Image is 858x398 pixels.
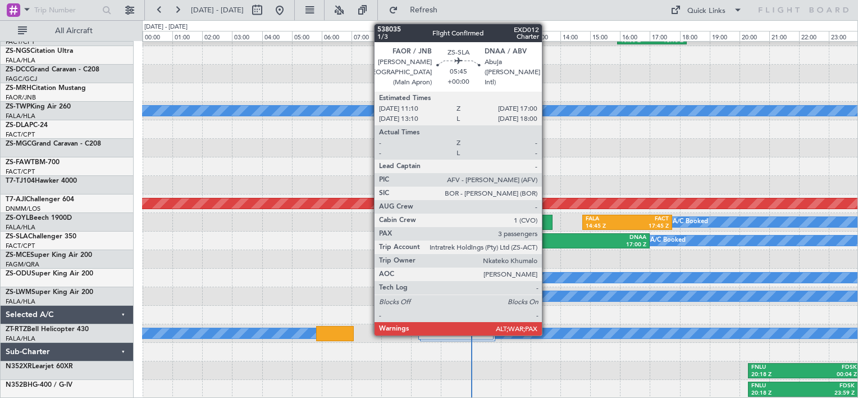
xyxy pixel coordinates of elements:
[478,234,562,242] div: FAOR
[6,178,77,184] a: T7-TJ104Hawker 4000
[627,215,669,223] div: FACT
[687,6,725,17] div: Quick Links
[6,252,30,259] span: ZS-MCE
[560,31,590,41] div: 14:00
[650,31,679,41] div: 17:00
[441,31,471,41] div: 10:00
[12,22,122,40] button: All Aircraft
[803,382,855,390] div: FDSK
[6,334,35,343] a: FALA/HLA
[6,112,35,120] a: FALA/HLA
[6,103,30,110] span: ZS-TWP
[6,215,29,221] span: ZS-OYL
[6,122,48,129] a: ZS-DLAPC-24
[34,2,99,19] input: Trip Number
[6,159,60,166] a: ZS-FAWTBM-700
[481,331,487,335] img: arrow-gray.svg
[409,269,444,286] div: A/C Booked
[454,288,489,305] div: A/C Booked
[804,364,857,372] div: FDSK
[6,223,35,232] a: FALA/HLA
[191,5,244,15] span: [DATE] - [DATE]
[292,31,322,41] div: 05:00
[6,85,31,92] span: ZS-MRH
[425,328,481,338] label: 2 Flight Legs
[501,31,531,41] div: 12:00
[411,31,441,41] div: 09:00
[6,38,35,46] a: FACT/CPT
[6,66,99,73] a: ZS-DCCGrand Caravan - C208
[29,27,118,35] span: All Aircraft
[6,66,30,73] span: ZS-DCC
[6,289,93,296] a: ZS-LWMSuper King Air 200
[751,364,804,372] div: FNLU
[202,31,232,41] div: 02:00
[232,31,262,41] div: 03:00
[381,31,411,41] div: 08:00
[665,1,748,19] button: Quick Links
[6,122,29,129] span: ZS-DLA
[563,241,646,249] div: 17:00 Z
[6,233,28,240] span: ZS-SLA
[650,232,686,249] div: A/C Booked
[6,196,74,203] a: T7-AJIChallenger 604
[6,289,31,296] span: ZS-LWM
[6,168,35,176] a: FACT/CPT
[6,196,26,203] span: T7-AJI
[6,85,86,92] a: ZS-MRHCitation Mustang
[496,325,531,342] div: A/C Booked
[6,326,89,333] a: ZT-RTZBell Helicopter 430
[6,252,92,259] a: ZS-MCESuper King Air 200
[6,48,30,55] span: ZS-NGS
[6,270,93,277] a: ZS-ODUSuper King Air 200
[6,233,76,240] a: ZS-SLAChallenger 350
[384,1,451,19] button: Refresh
[6,130,35,139] a: FACT/CPT
[6,270,31,277] span: ZS-ODU
[590,31,620,41] div: 15:00
[680,31,710,41] div: 18:00
[6,205,40,213] a: DNMM/LOS
[322,31,352,41] div: 06:00
[352,31,381,41] div: 07:00
[6,141,101,147] a: ZS-MGCGrand Caravan - C208
[751,390,803,397] div: 20:18 Z
[6,297,35,306] a: FALA/HLA
[769,31,799,41] div: 21:00
[6,48,73,55] a: ZS-NGSCitation Ultra
[586,215,627,223] div: FALA
[799,31,829,41] div: 22:00
[627,223,669,230] div: 17:45 Z
[6,242,35,250] a: FACT/CPT
[803,390,855,397] div: 23:59 Z
[804,371,857,379] div: 00:04 Z
[6,178,35,184] span: T7-TJ104
[6,75,37,83] a: FAGC/GCJ
[6,260,39,269] a: FAGM/QRA
[6,93,36,102] a: FAOR/JNB
[751,371,804,379] div: 20:18 Z
[6,382,33,388] span: N352BH
[6,363,32,370] span: N352XR
[262,31,292,41] div: 04:00
[478,241,562,249] div: 11:10 Z
[6,103,71,110] a: ZS-TWPKing Air 260
[586,223,627,230] div: 14:45 Z
[563,234,646,242] div: DNAA
[6,326,27,333] span: ZT-RTZ
[144,22,188,32] div: [DATE] - [DATE]
[6,215,72,221] a: ZS-OYLBeech 1900D
[620,31,650,41] div: 16:00
[6,56,35,65] a: FALA/HLA
[6,159,31,166] span: ZS-FAW
[6,363,73,370] a: N352XRLearjet 60XR
[710,31,740,41] div: 19:00
[143,31,172,41] div: 00:00
[471,31,501,41] div: 11:00
[740,31,769,41] div: 20:00
[531,31,560,41] div: 13:00
[673,214,708,230] div: A/C Booked
[6,141,31,147] span: ZS-MGC
[172,31,202,41] div: 01:00
[400,6,448,14] span: Refresh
